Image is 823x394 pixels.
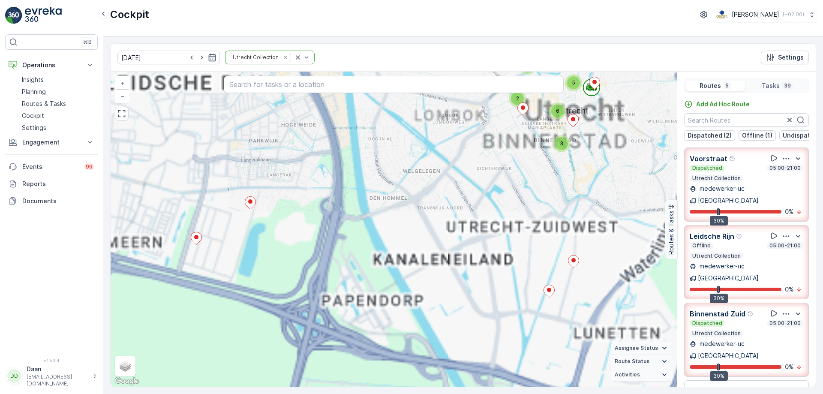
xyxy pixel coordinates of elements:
input: dd/mm/yyyy [117,51,220,64]
p: [EMAIL_ADDRESS][DOMAIN_NAME] [27,373,88,387]
p: Cockpit [22,111,44,120]
span: Route Status [615,358,649,365]
p: Routes [700,81,721,90]
p: Routes & Tasks [22,99,66,108]
div: 30% [710,371,728,381]
a: Open this area in Google Maps (opens a new window) [113,376,141,387]
p: [GEOGRAPHIC_DATA] [698,196,759,205]
p: Settings [778,53,804,62]
p: Insights [22,75,44,84]
p: Utrecht Collection [691,253,742,259]
summary: Activities [611,368,673,382]
summary: Route Status [611,355,673,368]
p: [GEOGRAPHIC_DATA] [698,352,759,360]
button: Operations [5,57,98,74]
button: Engagement [5,134,98,151]
a: Routes & Tasks [18,98,98,110]
p: 5 [724,82,730,89]
p: 0 % [785,285,794,294]
span: 6 [556,108,559,114]
p: 99 [86,163,93,170]
img: basis-logo_rgb2x.png [716,10,728,19]
button: Offline (1) [739,130,776,141]
p: Dispatched (2) [688,131,732,140]
div: DD [7,369,21,383]
a: Add Ad Hoc Route [684,100,750,108]
a: Events99 [5,158,98,175]
p: ⌘B [83,39,92,45]
div: Utrecht Collection [230,53,280,61]
p: medewerker-uc [698,262,745,271]
input: Search Routes [684,113,809,127]
span: 3 [560,140,563,147]
p: [GEOGRAPHIC_DATA] [698,274,759,283]
p: Dispatched [691,320,723,327]
a: Documents [5,192,98,210]
p: 05:00-21:00 [769,165,802,171]
button: DDDaan[EMAIL_ADDRESS][DOMAIN_NAME] [5,365,98,387]
p: medewerker-uc [698,184,745,193]
p: Binnenstad Zuid [690,309,745,319]
p: Planning [22,87,46,96]
div: 3 [553,135,570,152]
p: Engagement [22,138,81,147]
p: Settings [22,123,46,132]
p: Offline [691,242,712,249]
p: Add Ad Hoc Route [696,100,750,108]
a: Settings [18,122,98,134]
div: 2 [509,90,526,107]
p: 0 % [785,208,794,216]
p: Voorstraat [690,153,727,164]
p: [PERSON_NAME] [732,10,779,19]
p: Utrecht Collection [691,330,742,337]
a: Zoom Out [116,90,129,102]
a: Layers [116,357,135,376]
p: 0 % [785,363,794,371]
p: 39 [783,82,792,89]
div: Help Tooltip Icon [747,310,754,317]
div: 6 [549,102,566,120]
div: 30% [710,216,728,226]
span: Assignee Status [615,345,658,352]
div: Help Tooltip Icon [729,155,736,162]
p: 05:00-21:00 [769,320,802,327]
p: Leidsche Rijn [690,231,734,241]
div: Remove Utrecht Collection [281,54,290,61]
p: ( +02:00 ) [783,11,804,18]
p: Events [22,162,79,171]
p: Operations [22,61,81,69]
div: Help Tooltip Icon [736,233,743,240]
p: Dispatched [691,165,723,171]
span: − [120,92,125,99]
div: 5 [565,74,582,91]
p: Documents [22,197,94,205]
span: Activities [615,371,640,378]
span: v 1.50.4 [5,358,98,363]
button: [PERSON_NAME](+02:00) [716,7,816,22]
p: Routes & Tasks [667,211,676,255]
span: + [120,79,124,87]
p: medewerker-uc [698,340,745,348]
a: Zoom In [116,77,129,90]
img: logo_light-DOdMpM7g.png [25,7,62,24]
a: Reports [5,175,98,192]
img: Google [113,376,141,387]
p: Reports [22,180,94,188]
p: 05:00-21:00 [769,242,802,249]
p: Tasks [762,81,780,90]
a: Planning [18,86,98,98]
span: 2 [516,95,519,102]
input: Search for tasks or a location [224,76,564,93]
p: Utrecht Collection [691,175,742,182]
a: Insights [18,74,98,86]
p: Cockpit [110,8,149,21]
div: 30% [710,294,728,303]
button: Dispatched (2) [684,130,735,141]
span: 5 [572,79,575,86]
p: Offline (1) [742,131,772,140]
a: Cockpit [18,110,98,122]
summary: Assignee Status [611,342,673,355]
p: Daan [27,365,88,373]
img: logo [5,7,22,24]
button: Settings [761,51,809,64]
